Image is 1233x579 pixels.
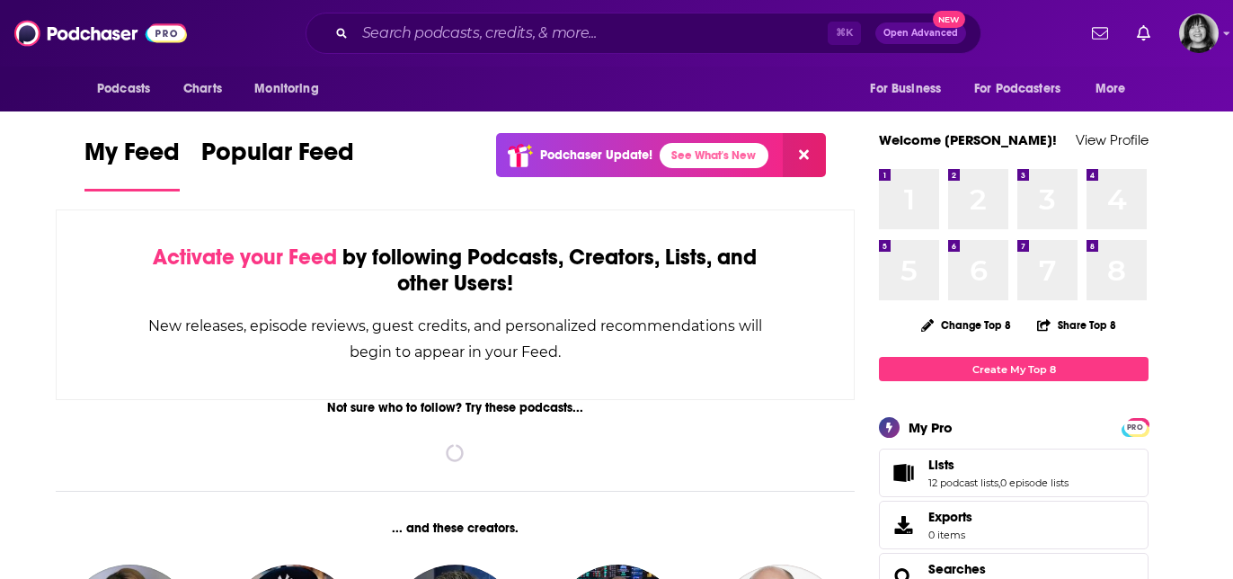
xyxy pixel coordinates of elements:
div: ... and these creators. [56,521,855,536]
span: Exports [928,509,972,525]
span: For Podcasters [974,76,1060,102]
a: View Profile [1076,131,1149,148]
div: My Pro [909,419,953,436]
div: New releases, episode reviews, guest credits, and personalized recommendations will begin to appe... [146,313,764,365]
span: Monitoring [254,76,318,102]
span: Popular Feed [201,137,354,178]
span: Charts [183,76,222,102]
a: Show notifications dropdown [1085,18,1115,49]
button: open menu [857,72,963,106]
span: ⌘ K [828,22,861,45]
img: Podchaser - Follow, Share and Rate Podcasts [14,16,187,50]
p: Podchaser Update! [540,147,652,163]
a: Charts [172,72,233,106]
a: Popular Feed [201,137,354,192]
span: Activate your Feed [153,244,337,271]
span: Exports [885,512,921,538]
a: Searches [928,561,986,577]
a: My Feed [84,137,180,192]
a: Show notifications dropdown [1130,18,1158,49]
a: Create My Top 8 [879,357,1149,381]
span: Podcasts [97,76,150,102]
button: Change Top 8 [910,314,1022,336]
span: Lists [928,457,954,473]
button: open menu [242,72,342,106]
span: Lists [879,449,1149,497]
span: New [933,11,965,28]
span: , [998,477,1000,489]
span: Open Advanced [883,29,958,38]
span: My Feed [84,137,180,178]
a: 12 podcast lists [928,477,998,489]
a: PRO [1124,420,1146,433]
input: Search podcasts, credits, & more... [355,19,828,48]
div: Not sure who to follow? Try these podcasts... [56,400,855,415]
img: User Profile [1179,13,1219,53]
a: Welcome [PERSON_NAME]! [879,131,1057,148]
span: For Business [870,76,941,102]
span: More [1096,76,1126,102]
div: by following Podcasts, Creators, Lists, and other Users! [146,245,764,297]
button: Open AdvancedNew [875,22,966,44]
div: Search podcasts, credits, & more... [306,13,981,54]
span: Logged in as parkdalepublicity1 [1179,13,1219,53]
button: open menu [84,72,173,106]
a: Lists [928,457,1069,473]
span: 0 items [928,529,972,541]
a: Lists [885,460,921,485]
a: See What's New [660,143,768,168]
a: Exports [879,501,1149,549]
button: Show profile menu [1179,13,1219,53]
button: open menu [962,72,1087,106]
a: 0 episode lists [1000,477,1069,489]
span: PRO [1124,421,1146,434]
button: Share Top 8 [1036,307,1117,343]
button: open menu [1083,72,1149,106]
